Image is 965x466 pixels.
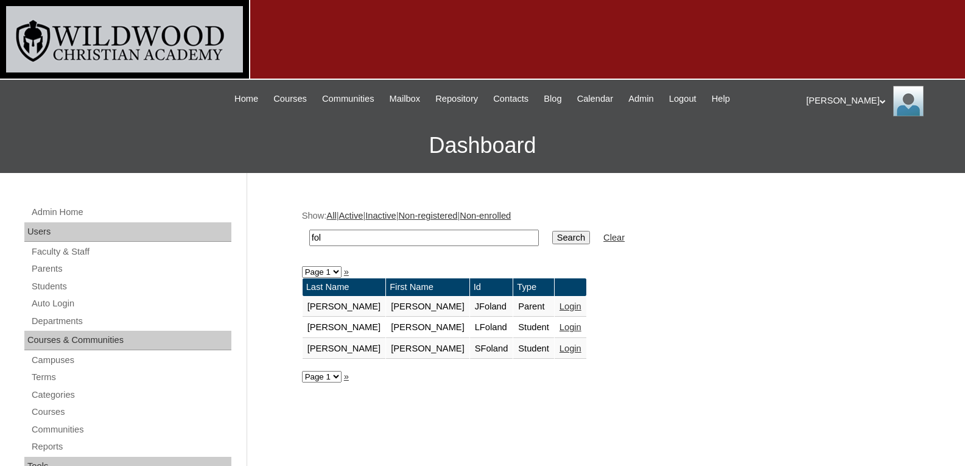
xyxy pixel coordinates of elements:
h3: Dashboard [6,118,959,173]
a: Non-registered [399,211,458,221]
td: [PERSON_NAME] [303,339,386,359]
a: Mailbox [384,92,427,106]
a: Logout [663,92,703,106]
span: Communities [322,92,374,106]
span: Repository [435,92,478,106]
span: Blog [544,92,561,106]
a: Students [30,279,231,294]
a: Contacts [487,92,535,106]
span: Help [712,92,730,106]
a: Inactive [365,211,396,221]
a: Parents [30,261,231,277]
span: Contacts [493,92,528,106]
img: logo-white.png [6,6,243,72]
div: Users [24,222,231,242]
a: Courses [30,404,231,420]
a: Help [706,92,736,106]
a: Courses [267,92,313,106]
a: Non-enrolled [460,211,511,221]
td: [PERSON_NAME] [386,317,469,338]
a: Calendar [571,92,619,106]
a: Login [560,344,581,353]
div: [PERSON_NAME] [806,86,953,116]
td: [PERSON_NAME] [386,339,469,359]
a: Categories [30,387,231,403]
div: Courses & Communities [24,331,231,350]
a: Admin Home [30,205,231,220]
td: Last Name [303,278,386,296]
a: Auto Login [30,296,231,311]
td: Student [513,339,554,359]
a: » [344,267,349,277]
a: Repository [429,92,484,106]
a: Departments [30,314,231,329]
td: Id [470,278,513,296]
span: Home [234,92,258,106]
a: All [326,211,336,221]
span: Mailbox [390,92,421,106]
td: SFoland [470,339,513,359]
span: Admin [628,92,654,106]
a: Login [560,322,581,332]
span: Calendar [577,92,613,106]
td: [PERSON_NAME] [386,297,469,317]
input: Search [309,230,539,246]
a: Admin [622,92,660,106]
a: Login [560,302,581,311]
a: Blog [538,92,567,106]
a: Active [339,211,363,221]
a: Communities [30,422,231,437]
a: Clear [603,233,625,242]
div: Show: | | | | [302,210,905,253]
a: Communities [316,92,381,106]
a: Home [228,92,264,106]
a: Faculty & Staff [30,244,231,259]
a: » [344,372,349,381]
td: LFoland [470,317,513,338]
td: Parent [513,297,554,317]
td: First Name [386,278,469,296]
img: Jill Isaac [893,86,924,116]
span: Courses [273,92,307,106]
td: Student [513,317,554,338]
span: Logout [669,92,697,106]
a: Campuses [30,353,231,368]
td: [PERSON_NAME] [303,297,386,317]
td: Type [513,278,554,296]
input: Search [552,231,590,244]
a: Terms [30,370,231,385]
td: [PERSON_NAME] [303,317,386,338]
a: Reports [30,439,231,454]
td: JFoland [470,297,513,317]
